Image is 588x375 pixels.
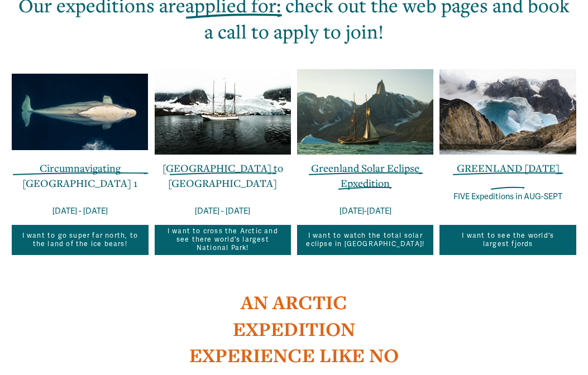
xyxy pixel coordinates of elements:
[155,225,291,255] a: I want to cross the Arctic and see there world's largest National Park!
[439,189,576,204] p: FIVE Expeditions in AUG-SEPT
[12,204,148,218] p: [DATE] - [DATE]
[311,161,419,190] a: Greenland Solar Eclipse Epxedition
[297,204,433,218] p: [DATE]-[DATE]
[297,225,433,255] a: I want to watch the total solar eclipse in [GEOGRAPHIC_DATA]!
[439,225,576,255] a: I want to see the world's largest fjords
[457,161,560,175] a: GREENLAND [DATE]
[12,225,148,255] a: I want to go super far north, to the land of the ice bears!
[162,161,283,190] a: [GEOGRAPHIC_DATA] to [GEOGRAPHIC_DATA]
[155,204,291,218] p: [DATE] - [DATE]
[22,161,137,190] a: Circumnavigating [GEOGRAPHIC_DATA] 1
